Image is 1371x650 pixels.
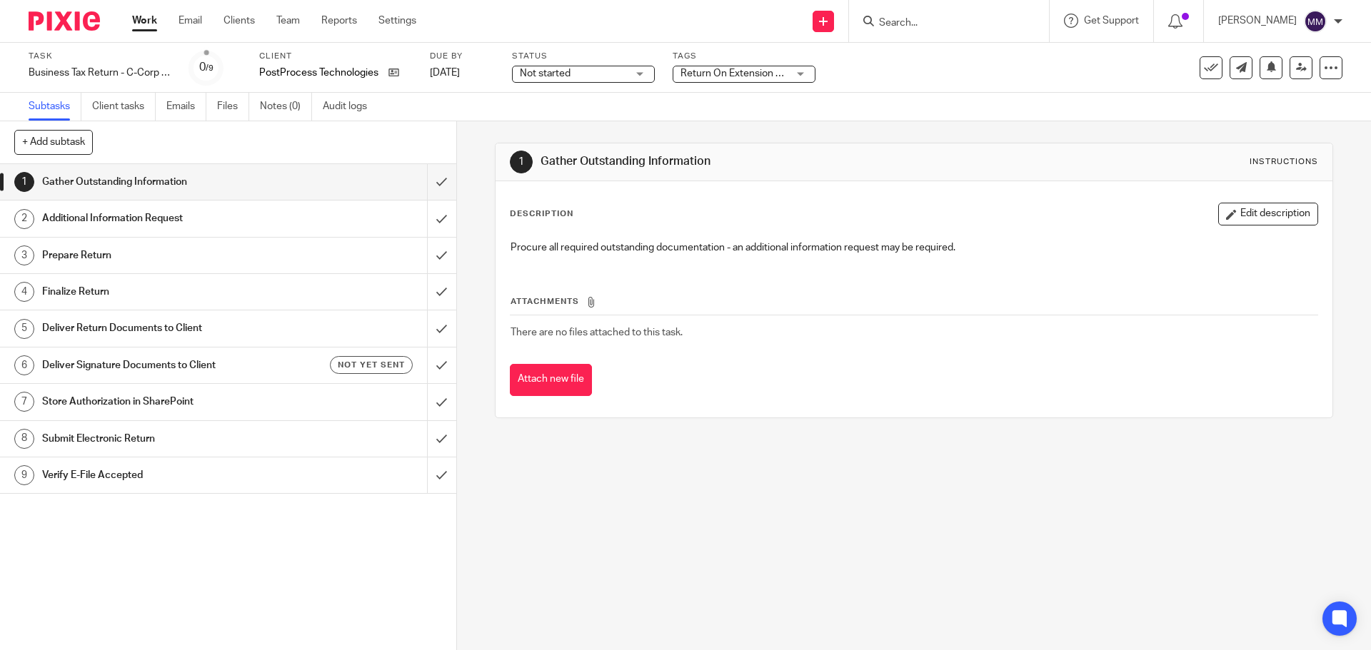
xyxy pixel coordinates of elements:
[510,364,592,396] button: Attach new file
[14,319,34,339] div: 5
[1250,156,1318,168] div: Instructions
[42,171,289,193] h1: Gather Outstanding Information
[14,429,34,449] div: 8
[42,281,289,303] h1: Finalize Return
[14,245,34,265] div: 3
[29,93,81,121] a: Subtasks
[511,298,579,305] span: Attachments
[259,51,412,62] label: Client
[511,327,683,337] span: There are no files attached to this task.
[430,68,460,78] span: [DATE]
[206,64,214,72] small: /9
[510,208,573,220] p: Description
[14,130,93,154] button: + Add subtask
[1084,16,1139,26] span: Get Support
[166,93,206,121] a: Emails
[29,51,171,62] label: Task
[199,59,214,76] div: 0
[14,465,34,485] div: 9
[378,14,416,28] a: Settings
[520,68,571,78] span: Not started
[338,359,405,371] span: Not yet sent
[510,151,533,173] div: 1
[321,14,357,28] a: Reports
[430,51,494,62] label: Due by
[42,355,289,376] h1: Deliver Signature Documents to Client
[217,93,249,121] a: Files
[878,17,1006,30] input: Search
[14,392,34,412] div: 7
[42,391,289,412] h1: Store Authorization in SharePoint
[92,93,156,121] a: Client tasks
[541,154,945,169] h1: Gather Outstanding Information
[14,209,34,229] div: 2
[42,464,289,486] h1: Verify E-File Accepted
[42,428,289,450] h1: Submit Electronic Return
[1218,14,1297,28] p: [PERSON_NAME]
[132,14,157,28] a: Work
[42,318,289,339] h1: Deliver Return Documents to Client
[42,208,289,229] h1: Additional Information Request
[42,245,289,266] h1: Prepare Return
[29,66,171,80] div: Business Tax Return - C-Corp - On Extension
[511,240,1317,255] p: Procure all required outstanding documentation - an additional information request may be required.
[1304,10,1327,33] img: svg%3E
[1218,203,1318,225] button: Edit description
[673,51,815,62] label: Tags
[14,282,34,302] div: 4
[681,68,789,78] span: Return On Extension + 2
[224,14,255,28] a: Clients
[14,172,34,192] div: 1
[179,14,202,28] a: Email
[276,14,300,28] a: Team
[259,66,381,80] p: PostProcess Technologies Inc
[260,93,312,121] a: Notes (0)
[29,11,100,31] img: Pixie
[323,93,378,121] a: Audit logs
[512,51,655,62] label: Status
[14,355,34,375] div: 6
